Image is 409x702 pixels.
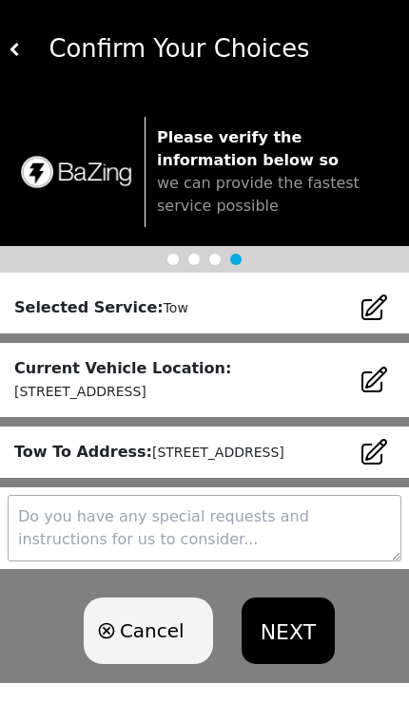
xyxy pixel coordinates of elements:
span: Cancel [120,617,185,645]
strong: Current Vehicle Location: [14,359,231,377]
div: Confirm Your Choices [22,30,401,67]
small: Tow [164,300,188,315]
img: trx now logo [19,154,133,190]
small: [STREET_ADDRESS] [14,384,146,399]
strong: Selected Service: [14,298,164,316]
span: we can provide the fastest service possible [157,174,360,215]
img: white carat left [9,43,22,56]
strong: Please verify the information below so [157,128,339,169]
button: Cancel [84,598,213,664]
button: NEXT [242,598,335,664]
small: [STREET_ADDRESS] [152,445,284,460]
strong: Tow To Address: [14,443,152,461]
